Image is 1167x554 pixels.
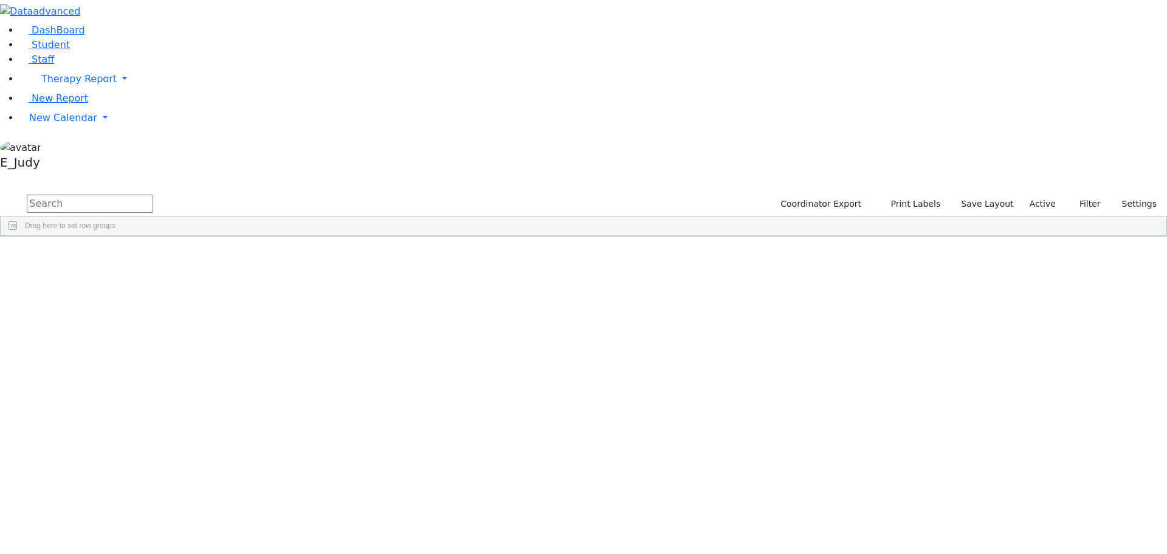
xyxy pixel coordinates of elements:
a: Staff [19,54,54,65]
button: Filter [1064,195,1106,213]
button: Settings [1106,195,1162,213]
button: Save Layout [955,195,1019,213]
input: Search [27,195,153,213]
span: DashBoard [32,24,85,36]
span: Drag here to set row groups [25,221,115,230]
a: Therapy Report [19,67,1167,91]
span: Therapy Report [41,73,117,85]
span: Staff [32,54,54,65]
span: New Report [32,92,88,104]
button: Print Labels [876,195,946,213]
label: Active [1024,195,1061,213]
a: New Calendar [19,106,1167,130]
button: Coordinator Export [773,195,867,213]
a: Student [19,39,70,50]
span: Student [32,39,70,50]
a: DashBoard [19,24,85,36]
span: New Calendar [29,112,97,123]
a: New Report [19,92,88,104]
